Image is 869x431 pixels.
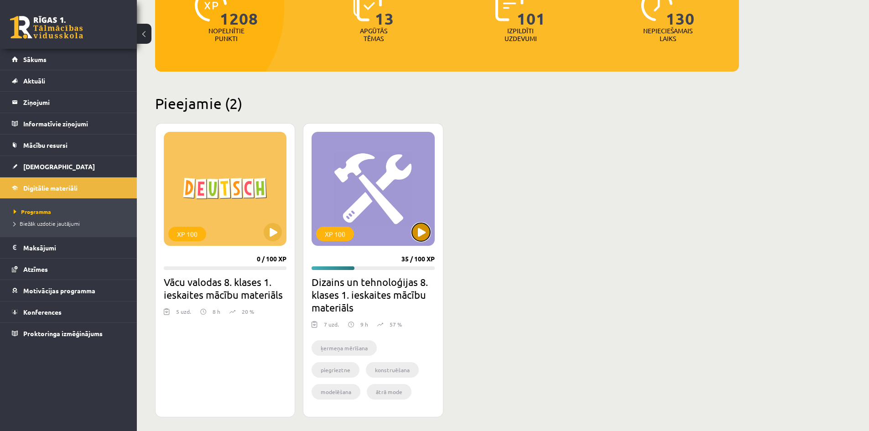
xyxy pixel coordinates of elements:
[12,92,125,113] a: Ziņojumi
[168,227,206,241] div: XP 100
[12,49,125,70] a: Sākums
[242,307,254,316] p: 20 %
[12,135,125,156] a: Mācību resursi
[312,340,377,356] li: ķermeņa mērīšana
[213,307,220,316] p: 8 h
[176,307,191,321] div: 5 uzd.
[643,27,692,42] p: Nepieciešamais laiks
[23,113,125,134] legend: Informatīvie ziņojumi
[366,362,419,378] li: konstruēšana
[23,286,95,295] span: Motivācijas programma
[14,208,128,216] a: Programma
[23,141,68,149] span: Mācību resursi
[12,156,125,177] a: [DEMOGRAPHIC_DATA]
[14,219,128,228] a: Biežāk uzdotie jautājumi
[316,227,354,241] div: XP 100
[312,384,360,400] li: modelēšana
[23,329,103,338] span: Proktoringa izmēģinājums
[23,55,47,63] span: Sākums
[12,323,125,344] a: Proktoringa izmēģinājums
[23,77,45,85] span: Aktuāli
[324,320,339,334] div: 7 uzd.
[14,220,80,227] span: Biežāk uzdotie jautājumi
[23,265,48,273] span: Atzīmes
[23,92,125,113] legend: Ziņojumi
[312,275,434,314] h2: Dizains un tehnoloģijas 8. klases 1. ieskaites mācību materiāls
[503,27,538,42] p: Izpildīti uzdevumi
[23,184,78,192] span: Digitālie materiāli
[155,94,739,112] h2: Pieejamie (2)
[312,362,359,378] li: piegrieztne
[12,70,125,91] a: Aktuāli
[12,177,125,198] a: Digitālie materiāli
[12,259,125,280] a: Atzīmes
[12,237,125,258] a: Maksājumi
[12,280,125,301] a: Motivācijas programma
[14,208,51,215] span: Programma
[367,384,411,400] li: ātrā mode
[23,308,62,316] span: Konferences
[23,162,95,171] span: [DEMOGRAPHIC_DATA]
[12,113,125,134] a: Informatīvie ziņojumi
[23,237,125,258] legend: Maksājumi
[208,27,245,42] p: Nopelnītie punkti
[356,27,391,42] p: Apgūtās tēmas
[164,275,286,301] h2: Vācu valodas 8. klases 1. ieskaites mācību materiāls
[12,301,125,322] a: Konferences
[10,16,83,39] a: Rīgas 1. Tālmācības vidusskola
[360,320,368,328] p: 9 h
[390,320,402,328] p: 57 %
